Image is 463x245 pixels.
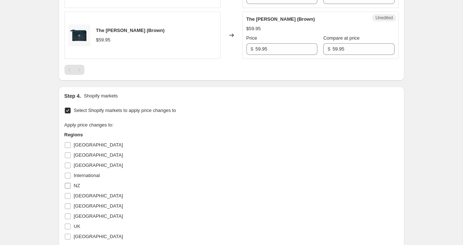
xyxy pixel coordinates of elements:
span: Price [246,35,257,41]
span: International [74,173,100,178]
span: Select Shopify markets to apply price changes to [74,108,176,113]
span: UK [74,224,80,229]
span: [GEOGRAPHIC_DATA] [74,213,123,219]
p: Shopify markets [84,92,118,100]
div: $59.95 [246,25,261,32]
h2: Step 4. [64,92,81,100]
span: [GEOGRAPHIC_DATA] [74,162,123,168]
div: $59.95 [96,36,111,44]
span: [GEOGRAPHIC_DATA] [74,203,123,209]
span: The [PERSON_NAME] (Brown) [96,28,165,33]
span: The [PERSON_NAME] (Brown) [246,16,315,22]
span: $ [251,46,253,52]
img: 4b51410f-98d7-47d2-bc47-e3aba6eaccb0_2_80x.jpg [68,24,90,46]
span: Unedited [375,15,393,21]
span: Compare at price [323,35,360,41]
span: Apply price changes to: [64,122,114,128]
span: [GEOGRAPHIC_DATA] [74,142,123,148]
span: $ [328,46,330,52]
span: [GEOGRAPHIC_DATA] [74,193,123,198]
span: NZ [74,183,80,188]
h3: Regions [64,131,203,138]
span: [GEOGRAPHIC_DATA] [74,234,123,239]
span: [GEOGRAPHIC_DATA] [74,152,123,158]
nav: Pagination [64,65,84,75]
